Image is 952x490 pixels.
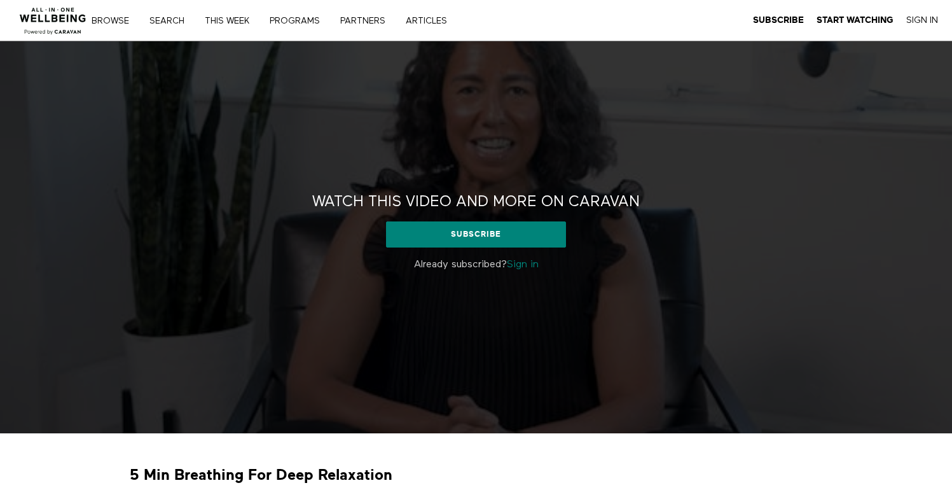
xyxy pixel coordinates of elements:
[265,17,333,25] a: PROGRAMS
[145,17,198,25] a: Search
[401,17,460,25] a: ARTICLES
[200,17,263,25] a: THIS WEEK
[386,221,566,247] a: Subscribe
[817,15,893,26] a: Start Watching
[336,17,399,25] a: PARTNERS
[130,465,392,485] strong: 5 Min Breathing For Deep Relaxation
[507,260,539,270] a: Sign in
[87,17,142,25] a: Browse
[100,14,473,27] nav: Primary
[906,15,938,26] a: Sign In
[753,15,804,26] a: Subscribe
[753,15,804,25] strong: Subscribe
[289,257,664,272] p: Already subscribed?
[817,15,893,25] strong: Start Watching
[312,192,640,212] h2: Watch this video and more on CARAVAN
